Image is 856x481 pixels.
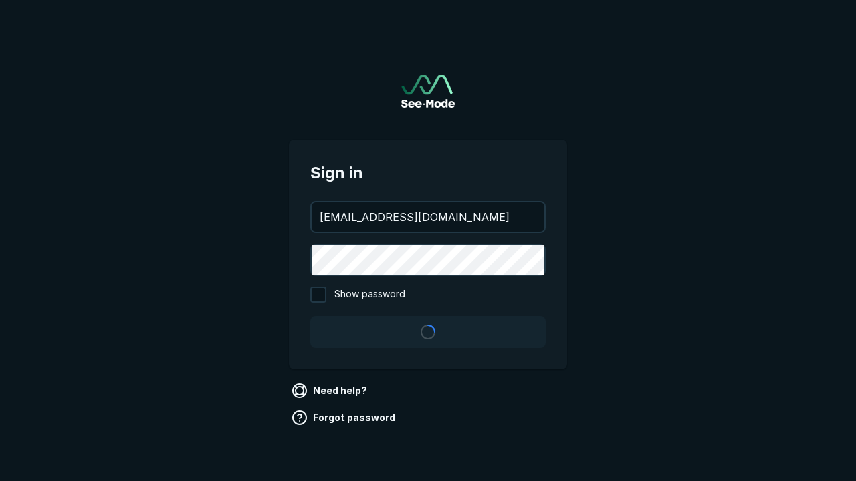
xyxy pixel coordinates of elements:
a: Go to sign in [401,75,455,108]
img: See-Mode Logo [401,75,455,108]
a: Forgot password [289,407,401,428]
a: Need help? [289,380,372,402]
input: your@email.com [312,202,544,232]
span: Sign in [310,161,546,185]
span: Show password [334,287,405,303]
